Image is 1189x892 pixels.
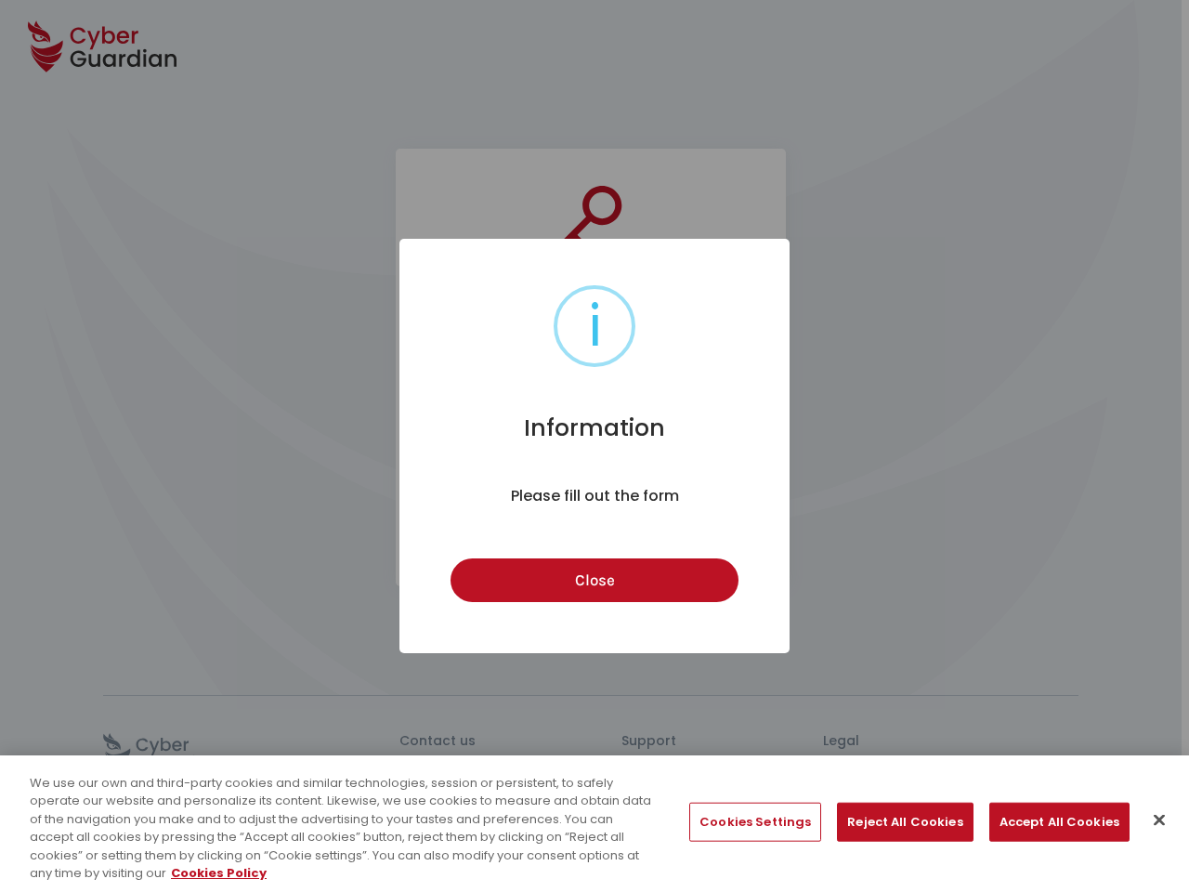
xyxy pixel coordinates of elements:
[446,484,743,507] div: Please fill out the form
[689,803,821,842] button: Cookies Settings, Opens the preference center dialog
[989,803,1130,842] button: Accept All Cookies
[524,413,665,442] h2: Information
[837,803,973,842] button: Reject All Cookies
[588,289,602,363] div: i
[171,864,267,882] a: More information about your privacy, opens in a new tab
[30,774,654,883] div: We use our own and third-party cookies and similar technologies, session or persistent, to safely...
[1139,800,1180,841] button: Close
[451,558,738,602] button: Close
